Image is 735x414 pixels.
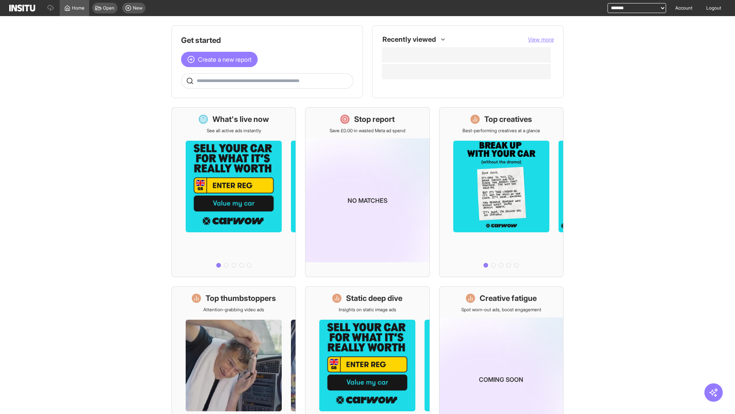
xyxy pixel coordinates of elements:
a: What's live nowSee all active ads instantly [171,107,296,277]
span: Open [103,5,114,11]
img: coming-soon-gradient_kfitwp.png [305,138,429,262]
h1: Top creatives [484,114,532,125]
h1: Static deep dive [346,293,402,304]
span: Home [72,5,85,11]
span: New [133,5,142,11]
p: No matches [348,196,387,205]
p: Best-performing creatives at a glance [462,128,540,134]
h1: Top thumbstoppers [206,293,276,304]
p: Save £0.00 in wasted Meta ad spend [330,128,405,134]
a: Stop reportSave £0.00 in wasted Meta ad spendNo matches [305,107,430,277]
h1: Get started [181,35,353,46]
p: Attention-grabbing video ads [203,307,264,313]
img: Logo [9,5,35,11]
p: See all active ads instantly [207,128,261,134]
h1: Stop report [354,114,395,125]
a: Top creativesBest-performing creatives at a glance [439,107,563,277]
button: Create a new report [181,52,258,67]
span: Create a new report [198,55,252,64]
p: Insights on static image ads [339,307,396,313]
button: View more [528,36,554,43]
h1: What's live now [212,114,269,125]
